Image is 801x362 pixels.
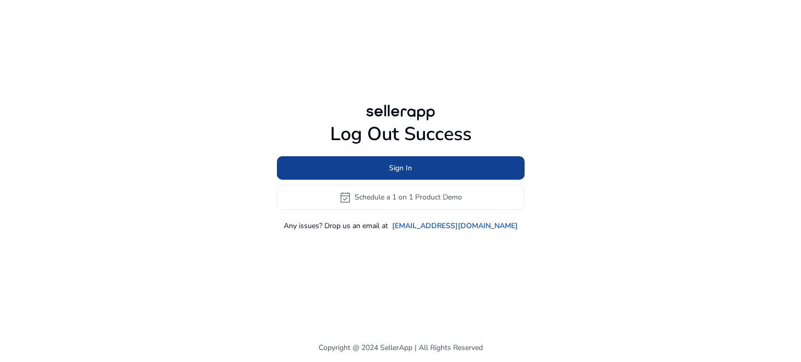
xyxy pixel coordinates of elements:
a: [EMAIL_ADDRESS][DOMAIN_NAME] [392,220,518,231]
h1: Log Out Success [277,123,525,145]
span: Sign In [389,163,412,173]
span: event_available [339,191,351,204]
button: event_availableSchedule a 1 on 1 Product Demo [277,185,525,210]
button: Sign In [277,156,525,180]
p: Any issues? Drop us an email at [284,220,388,231]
